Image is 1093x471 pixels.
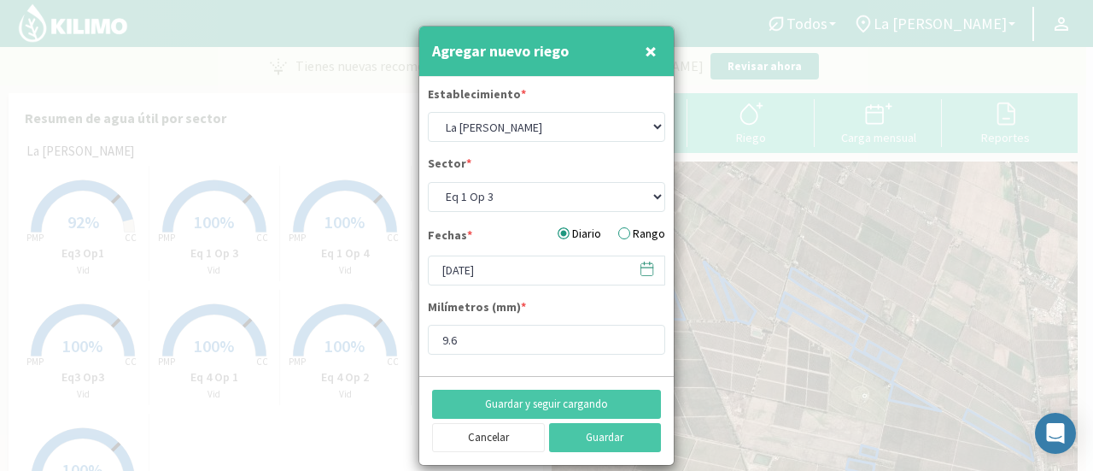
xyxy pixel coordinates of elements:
[432,423,545,452] button: Cancelar
[428,298,526,321] label: Milímetros (mm)
[558,225,601,243] label: Diario
[428,85,526,108] label: Establecimiento
[432,390,661,419] button: Guardar y seguir cargando
[549,423,662,452] button: Guardar
[640,34,661,68] button: Close
[1035,413,1076,454] div: Open Intercom Messenger
[645,37,657,65] span: ×
[618,225,665,243] label: Rango
[428,155,471,177] label: Sector
[428,227,472,249] label: Fechas
[432,39,569,63] h4: Agregar nuevo riego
